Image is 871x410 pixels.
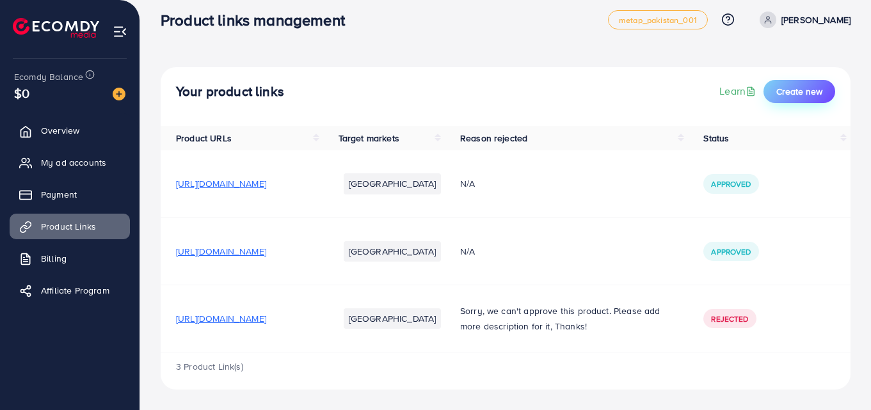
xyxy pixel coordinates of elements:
span: [URL][DOMAIN_NAME] [176,245,266,258]
span: Approved [711,246,751,257]
span: [URL][DOMAIN_NAME] [176,312,266,325]
span: Billing [41,252,67,265]
a: Payment [10,182,130,207]
a: metap_pakistan_001 [608,10,708,29]
img: logo [13,18,99,38]
span: My ad accounts [41,156,106,169]
span: $0 [14,84,29,102]
span: Overview [41,124,79,137]
li: [GEOGRAPHIC_DATA] [344,241,442,262]
span: Affiliate Program [41,284,109,297]
span: Rejected [711,313,748,324]
h3: Product links management [161,11,355,29]
img: image [113,88,125,100]
a: Learn [719,84,758,99]
a: Billing [10,246,130,271]
span: Product Links [41,220,96,233]
li: [GEOGRAPHIC_DATA] [344,173,442,194]
span: Status [703,132,729,145]
span: metap_pakistan_001 [619,16,697,24]
p: Sorry, we can't approve this product. Please add more description for it, Thanks! [460,303,673,334]
a: Affiliate Program [10,278,130,303]
img: menu [113,24,127,39]
span: [URL][DOMAIN_NAME] [176,177,266,190]
h4: Your product links [176,84,284,100]
span: Approved [711,178,751,189]
a: Product Links [10,214,130,239]
span: N/A [460,177,475,190]
span: Product URLs [176,132,232,145]
a: [PERSON_NAME] [755,12,851,28]
button: Create new [763,80,835,103]
a: My ad accounts [10,150,130,175]
li: [GEOGRAPHIC_DATA] [344,308,442,329]
span: Create new [776,85,822,98]
span: Reason rejected [460,132,527,145]
span: Payment [41,188,77,201]
span: Target markets [339,132,399,145]
a: Overview [10,118,130,143]
p: [PERSON_NAME] [781,12,851,28]
iframe: Chat [817,352,861,400]
span: Ecomdy Balance [14,70,83,83]
span: N/A [460,245,475,258]
span: 3 Product Link(s) [176,360,243,373]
